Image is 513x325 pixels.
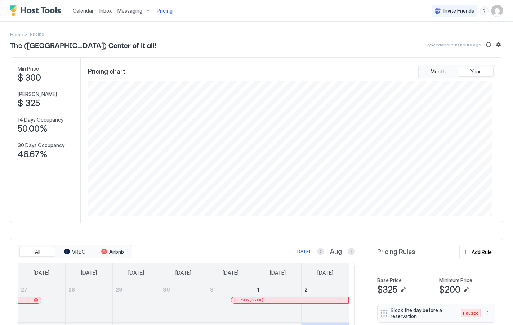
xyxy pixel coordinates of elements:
[113,283,160,296] a: July 29, 2025
[207,283,254,296] a: July 31, 2025
[65,283,112,323] td: July 28, 2025
[18,283,65,323] td: July 27, 2025
[463,310,479,316] span: Paused
[302,283,349,323] td: August 2, 2025
[254,283,301,296] a: August 1, 2025
[377,284,397,295] span: $325
[10,30,23,38] div: Breadcrumb
[19,247,55,257] button: All
[10,39,156,50] span: The ([GEOGRAPHIC_DATA]) Center of it all!
[21,286,27,293] span: 27
[270,270,286,276] span: [DATE]
[494,40,503,49] button: Listing settings
[10,30,23,38] a: Home
[18,91,57,98] span: [PERSON_NAME]
[73,8,94,14] span: Calendar
[431,68,446,75] span: Month
[330,248,342,256] span: Aug
[117,8,142,14] span: Messaging
[18,245,132,259] div: tab-group
[109,249,124,255] span: Airbnb
[81,270,97,276] span: [DATE]
[18,149,48,160] span: 46.67%
[296,248,310,255] div: [DATE]
[443,8,474,14] span: Invite Friends
[425,42,481,48] span: Synced about 19 hours ago
[18,142,64,149] span: 30 Days Occupancy
[72,249,86,255] span: VRBO
[215,263,246,283] a: Thursday
[257,286,259,293] span: 1
[88,68,125,76] span: Pricing chart
[210,286,216,293] span: 31
[472,248,492,256] div: Add Rule
[18,123,48,134] span: 50.00%
[74,263,104,283] a: Monday
[128,270,144,276] span: [DATE]
[484,40,493,49] button: Sync prices
[310,263,340,283] a: Saturday
[121,263,151,283] a: Tuesday
[439,277,472,284] span: Minimum Price
[234,298,345,302] div: [PERSON_NAME]
[57,247,93,257] button: VRBO
[458,67,494,77] button: Year
[99,8,112,14] span: Inbox
[254,283,302,323] td: August 1, 2025
[175,270,191,276] span: [DATE]
[66,283,112,296] a: July 28, 2025
[302,283,349,296] a: August 2, 2025
[480,6,489,15] div: menu
[10,5,64,16] a: Host Tools Logo
[35,249,40,255] span: All
[377,277,402,284] span: Base Price
[163,286,170,293] span: 30
[73,7,94,14] a: Calendar
[223,270,238,276] span: [DATE]
[18,98,40,109] span: $ 325
[304,286,308,293] span: 2
[263,263,293,283] a: Friday
[168,263,198,283] a: Wednesday
[99,7,112,14] a: Inbox
[399,285,407,294] button: Edit
[18,283,65,296] a: July 27, 2025
[317,248,324,255] button: Previous month
[26,263,57,283] a: Sunday
[18,72,41,83] span: $ 300
[68,286,75,293] span: 28
[7,301,24,318] iframe: Intercom live chat
[483,309,492,317] button: More options
[391,307,454,320] span: Block the day before a reservation
[348,248,355,255] button: Next month
[317,270,333,276] span: [DATE]
[30,31,44,37] span: Breadcrumb
[18,66,39,72] span: Min Price
[234,298,263,302] span: [PERSON_NAME]
[418,65,495,78] div: tab-group
[157,8,173,14] span: Pricing
[420,67,456,77] button: Month
[439,284,460,295] span: $200
[483,309,492,317] div: menu
[34,270,49,276] span: [DATE]
[459,245,495,259] button: Add Rule
[18,117,63,123] span: 14 Days Occupancy
[116,286,122,293] span: 29
[470,68,481,75] span: Year
[491,5,503,17] div: User profile
[112,283,160,323] td: July 29, 2025
[462,285,470,294] button: Edit
[10,32,23,37] span: Home
[160,283,207,323] td: July 30, 2025
[207,283,254,323] td: July 31, 2025
[160,283,207,296] a: July 30, 2025
[94,247,130,257] button: Airbnb
[295,247,311,256] button: [DATE]
[377,248,415,256] span: Pricing Rules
